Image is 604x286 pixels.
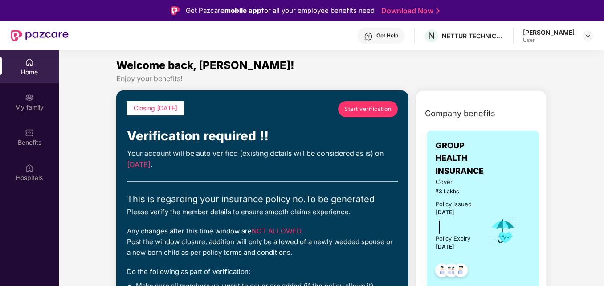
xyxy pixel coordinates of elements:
[431,261,453,282] img: svg+xml;base64,PHN2ZyB4bWxucz0iaHR0cDovL3d3dy53My5vcmcvMjAwMC9zdmciIHdpZHRoPSI0OC45NDMiIGhlaWdodD...
[436,188,477,196] span: ₹3 Lakhs
[338,101,398,117] a: Start verification
[376,32,398,39] div: Get Help
[489,217,518,246] img: icon
[450,261,472,282] img: svg+xml;base64,PHN2ZyB4bWxucz0iaHR0cDovL3d3dy53My5vcmcvMjAwMC9zdmciIHdpZHRoPSI0OC45NDMiIGhlaWdodD...
[436,177,477,187] span: Cover
[186,5,375,16] div: Get Pazcare for all your employee benefits need
[25,58,34,67] img: svg+xml;base64,PHN2ZyBpZD0iSG9tZSIgeG1sbnM9Imh0dHA6Ly93d3cudzMub3JnLzIwMDAvc3ZnIiB3aWR0aD0iMjAiIG...
[127,148,398,170] div: Your account will be auto verified (existing details will be considered as is) on .
[25,163,34,172] img: svg+xml;base64,PHN2ZyBpZD0iSG9zcGl0YWxzIiB4bWxucz0iaHR0cDovL3d3dy53My5vcmcvMjAwMC9zdmciIHdpZHRoPS...
[25,93,34,102] img: svg+xml;base64,PHN2ZyB3aWR0aD0iMjAiIGhlaWdodD0iMjAiIHZpZXdCb3g9IjAgMCAyMCAyMCIgZmlsbD0ibm9uZSIgeG...
[425,107,495,120] span: Company benefits
[25,128,34,137] img: svg+xml;base64,PHN2ZyBpZD0iQmVuZWZpdHMiIHhtbG5zPSJodHRwOi8vd3d3LnczLm9yZy8yMDAwL3N2ZyIgd2lkdGg9Ij...
[442,32,504,40] div: NETTUR TECHNICAL TRAINING FOUNDATION
[436,209,454,216] span: [DATE]
[441,261,462,282] img: svg+xml;base64,PHN2ZyB4bWxucz0iaHR0cDovL3d3dy53My5vcmcvMjAwMC9zdmciIHdpZHRoPSI0OC45MTUiIGhlaWdodD...
[116,74,547,83] div: Enjoy your benefits!
[344,105,391,113] span: Start verification
[436,6,440,16] img: Stroke
[127,192,398,207] div: This is regarding your insurance policy no. To be generated
[364,32,373,41] img: svg+xml;base64,PHN2ZyBpZD0iSGVscC0zMngzMiIgeG1sbnM9Imh0dHA6Ly93d3cudzMub3JnLzIwMDAvc3ZnIiB3aWR0aD...
[224,6,261,15] strong: mobile app
[252,227,302,235] span: NOT ALLOWED
[381,6,437,16] a: Download Now
[127,226,398,257] div: Any changes after this time window are . Post the window closure, addition will only be allowed o...
[428,30,435,41] span: N
[523,28,575,37] div: [PERSON_NAME]
[116,59,294,72] span: Welcome back, [PERSON_NAME]!
[436,139,498,177] span: GROUP HEALTH INSURANCE
[134,104,177,112] span: Closing [DATE]
[436,200,472,209] div: Policy issued
[436,234,470,243] div: Policy Expiry
[436,243,454,250] span: [DATE]
[127,126,398,146] div: Verification required !!
[127,266,398,277] div: Do the following as part of verification:
[127,207,398,217] div: Please verify the member details to ensure smooth claims experience.
[171,6,180,15] img: Logo
[11,30,69,41] img: New Pazcare Logo
[584,32,592,39] img: svg+xml;base64,PHN2ZyBpZD0iRHJvcGRvd24tMzJ4MzIiIHhtbG5zPSJodHRwOi8vd3d3LnczLm9yZy8yMDAwL3N2ZyIgd2...
[523,37,575,44] div: User
[127,160,151,169] span: [DATE]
